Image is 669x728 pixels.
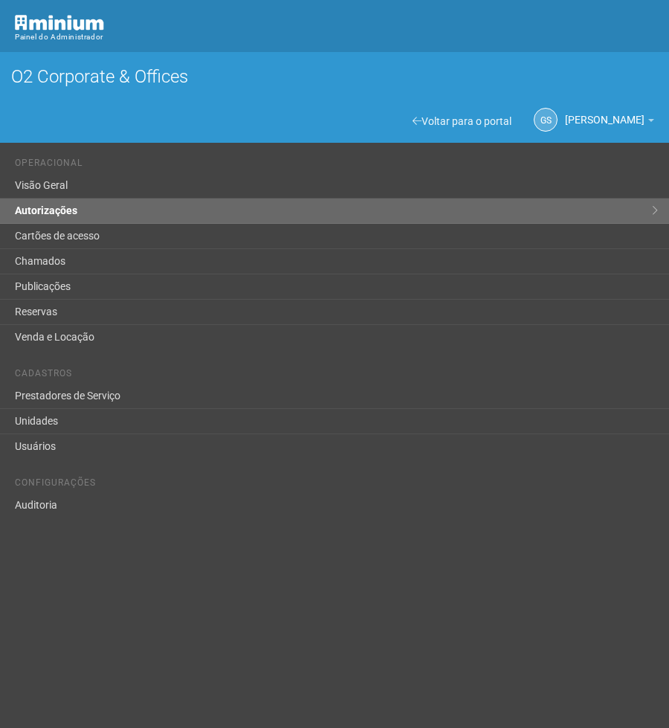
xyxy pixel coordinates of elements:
[11,67,658,86] h1: O2 Corporate & Offices
[15,15,104,30] img: Minium
[15,477,658,493] li: Configurações
[534,108,557,132] a: GS
[15,158,658,173] li: Operacional
[15,368,658,384] li: Cadastros
[15,30,658,44] div: Painel do Administrador
[565,116,654,128] a: [PERSON_NAME]
[413,115,511,127] a: Voltar para o portal
[565,100,644,126] span: Gabriela Souza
